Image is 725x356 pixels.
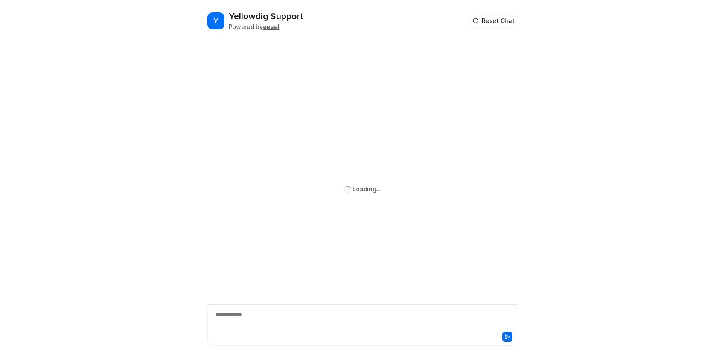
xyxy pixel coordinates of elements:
[263,23,280,30] b: eesel
[207,12,224,29] span: Y
[470,15,518,27] button: Reset Chat
[229,10,303,22] h2: Yellowdig Support
[229,22,303,31] div: Powered by
[352,184,381,193] div: Loading...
